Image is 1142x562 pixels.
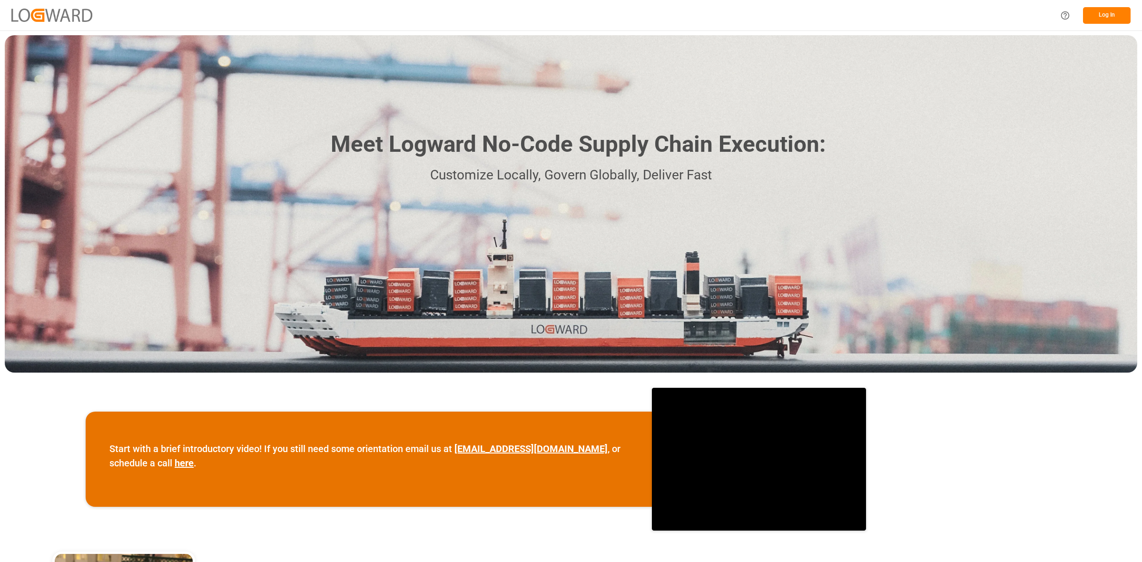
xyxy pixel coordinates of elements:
[316,165,826,186] p: Customize Locally, Govern Globally, Deliver Fast
[109,442,628,470] p: Start with a brief introductory video! If you still need some orientation email us at , or schedu...
[331,128,826,161] h1: Meet Logward No-Code Supply Chain Execution:
[175,457,194,469] a: here
[11,9,92,21] img: Logward_new_orange.png
[454,443,608,454] a: [EMAIL_ADDRESS][DOMAIN_NAME]
[1054,5,1076,26] button: Help Center
[1083,7,1131,24] button: Log In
